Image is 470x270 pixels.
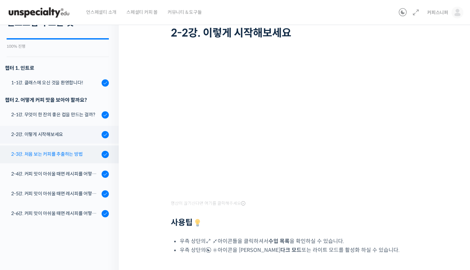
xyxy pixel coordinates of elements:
[5,64,109,72] h3: 챕터 1. 인트로
[21,219,25,224] span: 홈
[268,238,290,245] b: 수업 목록
[2,209,44,225] a: 홈
[7,44,109,48] div: 100% 진행
[11,210,100,217] div: 2-6강. 커피 맛이 아쉬울 때면 레시피를 어떻게 수정해 보면 좋을까요? (3)
[11,150,100,158] div: 2-3강. 처음 보는 커피를 추출하는 방법
[194,219,202,227] img: 💡
[11,111,100,118] div: 2-1강. 무엇이 한 잔의 좋은 컵을 만드는 걸까?
[180,246,422,255] li: 우측 상단의 아이콘을 [PERSON_NAME] 또는 라이트 모드를 활성화 하실 수 있습니다.
[11,79,100,86] div: 1-1강. 클래스에 오신 것을 환영합니다!
[85,209,127,225] a: 설정
[5,95,109,104] div: 챕터 2. 어떻게 커피 맛을 보아야 할까요?
[171,201,245,206] span: 영상이 끊기신다면 여기를 클릭해주세요
[102,219,110,224] span: 설정
[44,209,85,225] a: 대화
[171,27,422,39] h1: 2-2강. 이렇게 시작해보세요
[11,170,100,177] div: 2-4강. 커피 맛이 아쉬울 때면 레시피를 어떻게 수정해 보면 좋을까요? (1)
[180,237,422,246] li: 우측 상단의 아이콘들을 클릭하셔서 을 확인하실 수 있습니다.
[280,247,301,254] b: 다크 모드
[11,131,100,138] div: 2-2강. 이렇게 시작해보세요
[60,219,68,224] span: 대화
[171,218,203,228] strong: 사용팁
[427,10,448,15] span: 커피스니퍼
[11,190,100,197] div: 2-5강. 커피 맛이 아쉬울 때면 레시피를 어떻게 수정해 보면 좋을까요? (2)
